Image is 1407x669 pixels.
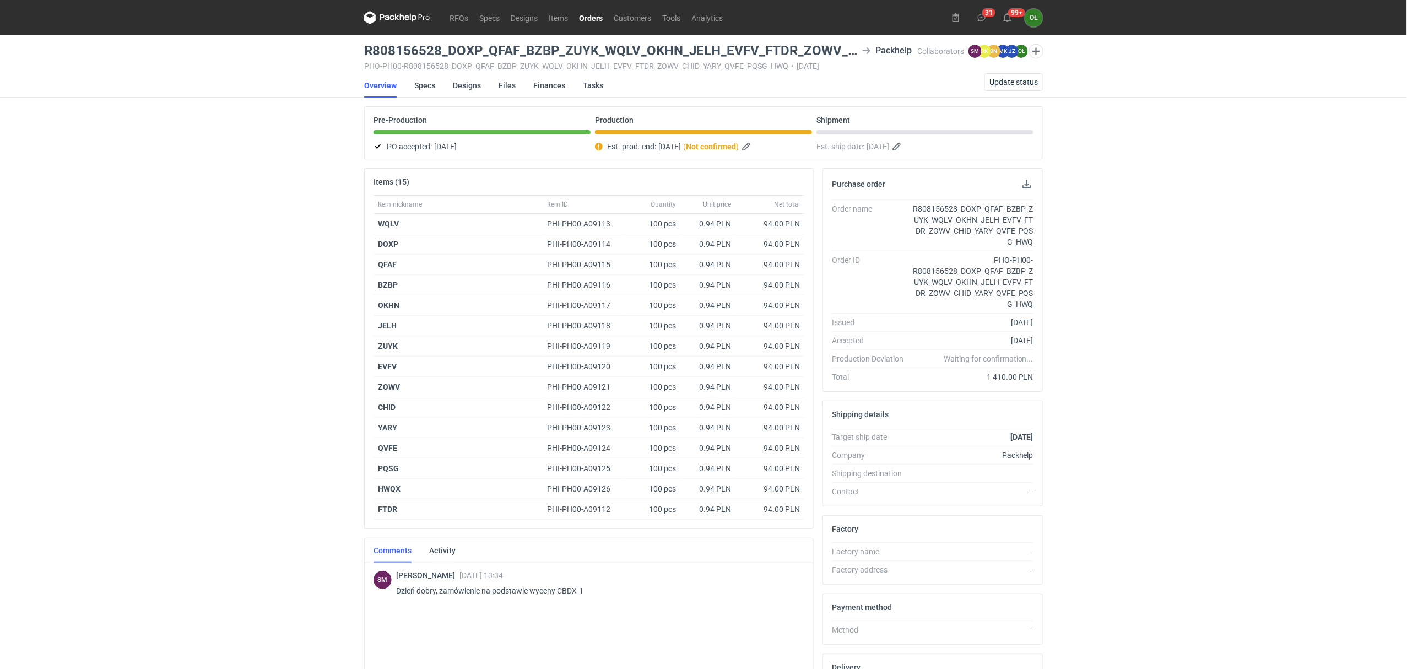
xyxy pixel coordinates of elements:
[378,444,397,452] strong: QVFE
[378,219,399,228] strong: WQLV
[378,321,397,330] strong: JELH
[625,377,680,397] div: 100 pcs
[832,486,912,497] div: Contact
[547,422,621,433] div: PHI-PH00-A09123
[414,73,435,98] a: Specs
[434,140,457,153] span: [DATE]
[703,200,731,209] span: Unit price
[453,73,481,98] a: Designs
[625,336,680,357] div: 100 pcs
[832,525,858,533] h2: Factory
[685,300,731,311] div: 0.94 PLN
[547,300,621,311] div: PHI-PH00-A09117
[740,463,800,474] div: 94.00 PLN
[685,279,731,290] div: 0.94 PLN
[547,259,621,270] div: PHI-PH00-A09115
[364,62,917,71] div: PHO-PH00-R808156528_DOXP_QFAF_BZBP_ZUYK_WQLV_OKHN_JELH_EVFV_FTDR_ZOWV_CHID_YARY_QVFE_PQSG_HWQ [DATE]
[378,200,422,209] span: Item nickname
[740,320,800,331] div: 94.00 PLN
[832,468,912,479] div: Shipping destination
[378,484,401,493] strong: HWQX
[625,499,680,520] div: 100 pcs
[740,218,800,229] div: 94.00 PLN
[832,603,892,612] h2: Payment method
[862,44,912,57] div: Packhelp
[625,357,680,377] div: 100 pcs
[378,342,398,350] strong: ZUYK
[547,361,621,372] div: PHI-PH00-A09120
[378,403,396,412] strong: CHID
[547,504,621,515] div: PHI-PH00-A09112
[547,200,568,209] span: Item ID
[625,438,680,458] div: 100 pcs
[474,11,505,24] a: Specs
[364,44,858,57] h3: R808156528_DOXP_QFAF_BZBP_ZUYK_WQLV_OKHN_JELH_EVFV_FTDR_ZOWV_CHID_YARY_QVFE_PQSG_HWQ
[595,140,812,153] div: Est. prod. end:
[625,295,680,316] div: 100 pcs
[989,78,1038,86] span: Update status
[1025,9,1043,27] div: Olga Łopatowicz
[378,240,398,249] strong: DOXP
[625,397,680,418] div: 100 pcs
[740,402,800,413] div: 94.00 PLN
[685,504,731,515] div: 0.94 PLN
[1020,177,1033,191] button: Download PO
[832,180,885,188] h2: Purchase order
[917,47,964,56] span: Collaborators
[912,335,1033,346] div: [DATE]
[832,203,912,247] div: Order name
[547,381,621,392] div: PHI-PH00-A09121
[547,218,621,229] div: PHI-PH00-A09113
[583,73,603,98] a: Tasks
[625,316,680,336] div: 100 pcs
[736,142,739,151] em: )
[832,371,912,382] div: Total
[685,443,731,454] div: 0.94 PLN
[832,546,912,557] div: Factory name
[543,11,573,24] a: Items
[685,483,731,494] div: 0.94 PLN
[685,259,731,270] div: 0.94 PLN
[625,479,680,499] div: 100 pcs
[378,260,397,269] strong: QFAF
[374,571,392,589] div: Sebastian Markut
[685,402,731,413] div: 0.94 PLN
[912,371,1033,382] div: 1 410.00 PLN
[374,116,427,125] p: Pre-Production
[740,300,800,311] div: 94.00 PLN
[625,214,680,234] div: 100 pcs
[832,353,912,364] div: Production Deviation
[740,422,800,433] div: 94.00 PLN
[444,11,474,24] a: RFQs
[378,423,397,432] strong: YARY
[912,317,1033,328] div: [DATE]
[912,624,1033,635] div: -
[832,450,912,461] div: Company
[374,538,412,563] a: Comments
[912,486,1033,497] div: -
[978,45,991,58] figcaption: DK
[1025,9,1043,27] figcaption: OŁ
[1015,45,1028,58] figcaption: OŁ
[429,538,456,563] a: Activity
[832,410,889,419] h2: Shipping details
[1029,44,1043,58] button: Edit collaborators
[791,62,794,71] span: •
[832,564,912,575] div: Factory address
[999,9,1016,26] button: 99+
[499,73,516,98] a: Files
[832,624,912,635] div: Method
[832,431,912,443] div: Target ship date
[740,341,800,352] div: 94.00 PLN
[374,140,591,153] div: PO accepted:
[740,483,800,494] div: 94.00 PLN
[547,239,621,250] div: PHI-PH00-A09114
[608,11,657,24] a: Customers
[374,571,392,589] figcaption: SM
[912,450,1033,461] div: Packhelp
[685,381,731,392] div: 0.94 PLN
[740,381,800,392] div: 94.00 PLN
[547,443,621,454] div: PHI-PH00-A09124
[832,335,912,346] div: Accepted
[625,418,680,438] div: 100 pcs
